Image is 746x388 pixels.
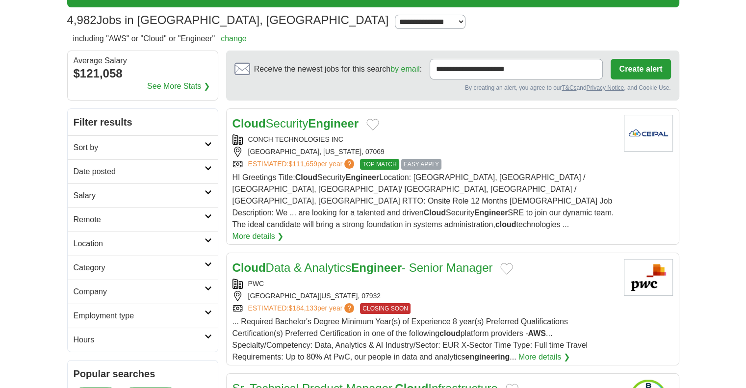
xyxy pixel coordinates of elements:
[74,238,205,250] h2: Location
[147,80,210,92] a: See More Stats ❯
[68,183,218,207] a: Salary
[68,232,218,256] a: Location
[390,65,420,73] a: by email
[67,11,97,29] span: 4,982
[474,208,508,217] strong: Engineer
[68,328,218,352] a: Hours
[68,256,218,280] a: Category
[68,109,218,135] h2: Filter results
[74,166,205,178] h2: Date posted
[366,119,379,130] button: Add to favorite jobs
[68,207,218,232] a: Remote
[232,117,359,130] a: CloudSecurityEngineer
[586,84,624,91] a: Privacy Notice
[344,159,354,169] span: ?
[232,317,588,361] span: ... Required Bachelor's Degree Minimum Year(s) of Experience 8 year(s) Preferred Qualifications C...
[518,351,570,363] a: More details ❯
[288,304,317,312] span: $184,133
[74,57,212,65] div: Average Salary
[248,303,357,314] a: ESTIMATED:$184,133per year?
[424,208,446,217] strong: Cloud
[346,173,379,181] strong: Engineer
[465,353,510,361] strong: engineering
[500,263,513,275] button: Add to favorite jobs
[74,310,205,322] h2: Employment type
[254,63,422,75] span: Receive the newest jobs for this search :
[248,159,357,170] a: ESTIMATED:$111,659per year?
[232,117,266,130] strong: Cloud
[74,65,212,82] div: $121,058
[295,173,317,181] strong: Cloud
[232,147,616,157] div: [GEOGRAPHIC_DATA], [US_STATE], 07069
[624,115,673,152] img: Conch Technologies logo
[344,303,354,313] span: ?
[74,334,205,346] h2: Hours
[528,329,545,337] strong: AWS
[232,261,266,274] strong: Cloud
[611,59,670,79] button: Create alert
[248,280,264,287] a: PWC
[308,117,359,130] strong: Engineer
[74,190,205,202] h2: Salary
[288,160,317,168] span: $111,659
[74,262,205,274] h2: Category
[232,173,614,229] span: HI Greetings Title: Security Location: [GEOGRAPHIC_DATA], [GEOGRAPHIC_DATA] / [GEOGRAPHIC_DATA], ...
[68,280,218,304] a: Company
[74,366,212,381] h2: Popular searches
[401,159,441,170] span: EASY APPLY
[248,135,343,143] a: CONCH TECHNOLOGIES INC
[232,231,284,242] a: More details ❯
[562,84,576,91] a: T&Cs
[232,291,616,301] div: [GEOGRAPHIC_DATA][US_STATE], 07932
[351,261,402,274] strong: Engineer
[232,261,493,274] a: CloudData & AnalyticsEngineer- Senior Manager
[68,159,218,183] a: Date posted
[624,259,673,296] img: PwC logo
[67,13,389,26] h1: Jobs in [GEOGRAPHIC_DATA], [GEOGRAPHIC_DATA]
[360,159,399,170] span: TOP MATCH
[221,34,247,43] a: change
[234,83,671,92] div: By creating an alert, you agree to our and , and Cookie Use.
[74,142,205,154] h2: Sort by
[495,220,516,229] strong: cloud
[74,214,205,226] h2: Remote
[73,33,247,45] h2: including "AWS" or "Cloud" or "Engineer"
[74,286,205,298] h2: Company
[439,329,461,337] strong: cloud
[360,303,411,314] span: CLOSING SOON
[68,135,218,159] a: Sort by
[68,304,218,328] a: Employment type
